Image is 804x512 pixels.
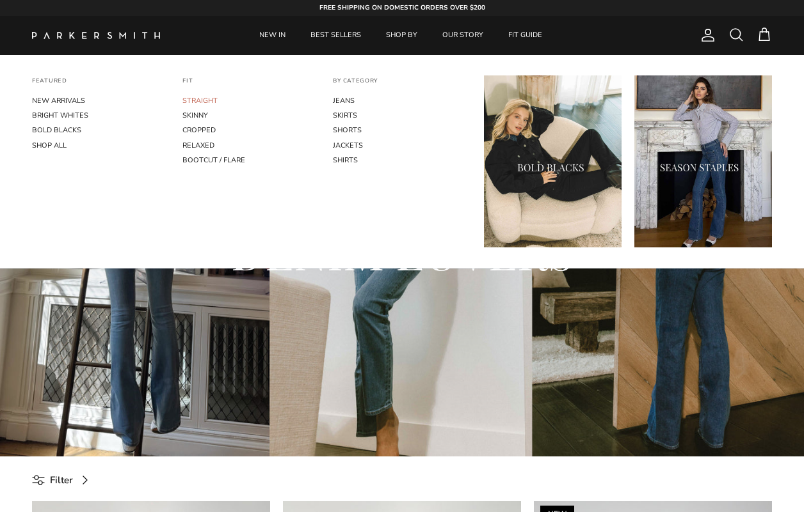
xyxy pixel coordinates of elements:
[333,138,470,153] a: JACKETS
[32,77,67,94] a: FEATURED
[333,123,470,137] a: SHORTS
[319,3,485,12] strong: FREE SHIPPING ON DOMESTIC ORDERS OVER $200
[32,466,97,495] a: Filter
[182,93,320,108] a: STRAIGHT
[32,138,170,153] a: SHOP ALL
[182,138,320,153] a: RELAXED
[497,16,554,55] a: FIT GUIDE
[333,93,470,108] a: JEANS
[695,27,716,43] a: Account
[182,77,193,94] a: FIT
[248,16,297,55] a: NEW IN
[182,153,320,167] a: BOOTCUT / FLARE
[374,16,429,55] a: SHOP BY
[431,16,495,55] a: OUR STORY
[333,77,378,94] a: BY CATEGORY
[50,472,73,488] span: Filter
[32,123,170,137] a: BOLD BLACKS
[32,32,160,39] img: Parker Smith
[191,16,611,55] div: Primary
[299,16,373,55] a: BEST SELLERS
[333,153,470,167] a: SHIRTS
[182,123,320,137] a: CROPPED
[32,108,170,123] a: BRIGHT WHITES
[182,108,320,123] a: SKINNY
[70,221,734,282] h2: DENIM LOVERS
[333,108,470,123] a: SKIRTS
[32,93,170,108] a: NEW ARRIVALS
